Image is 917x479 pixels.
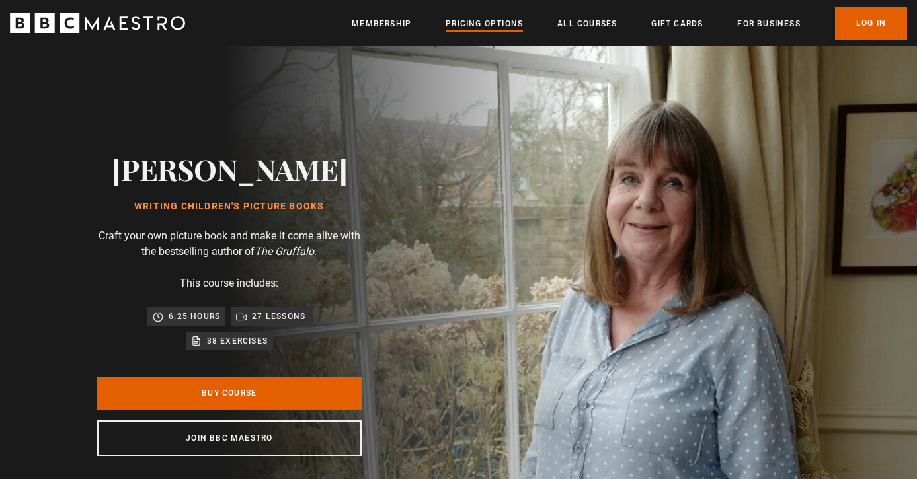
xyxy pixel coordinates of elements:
[112,152,348,186] h2: [PERSON_NAME]
[446,17,523,30] a: Pricing Options
[97,420,362,456] a: Join BBC Maestro
[207,334,268,348] p: 38 exercises
[97,228,362,260] p: Craft your own picture book and make it come alive with the bestselling author of .
[557,17,617,30] a: All Courses
[180,276,278,291] p: This course includes:
[112,202,348,212] h1: Writing Children's Picture Books
[169,310,220,323] p: 6.25 hours
[651,17,703,30] a: Gift Cards
[97,377,362,410] a: Buy Course
[352,17,411,30] a: Membership
[737,17,800,30] a: For business
[835,7,907,40] a: Log In
[255,245,314,258] i: The Gruffalo
[352,7,907,40] nav: Primary
[252,310,305,323] p: 27 lessons
[10,13,185,33] svg: BBC Maestro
